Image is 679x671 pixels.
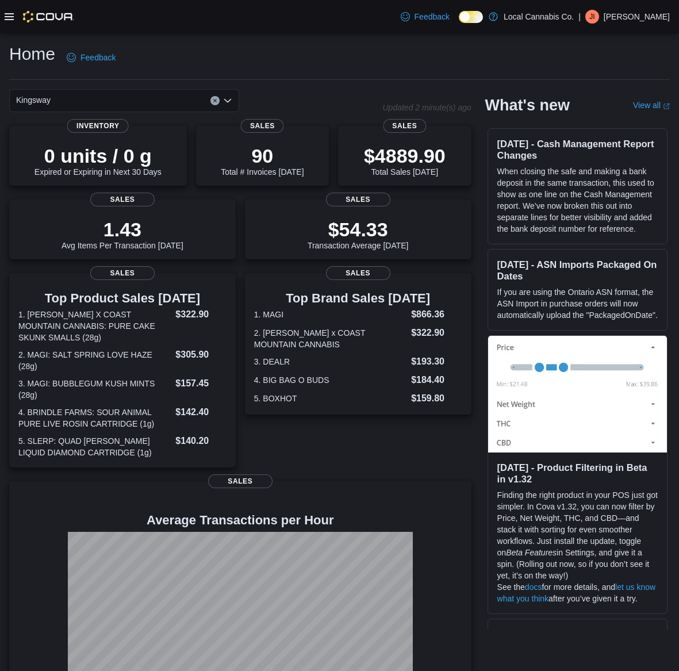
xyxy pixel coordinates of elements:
[210,96,220,105] button: Clear input
[90,193,155,206] span: Sales
[254,327,406,350] dt: 2. [PERSON_NAME] x COAST MOUNTAIN CANNABIS
[411,392,462,405] dd: $159.80
[221,144,304,167] p: 90
[506,548,557,557] em: Beta Features
[497,138,658,161] h3: [DATE] - Cash Management Report Changes
[34,144,162,167] p: 0 units / 0 g
[411,308,462,321] dd: $866.36
[497,286,658,321] p: If you are using the Ontario ASN format, the ASN Import in purchase orders will now automatically...
[497,581,658,604] p: See the for more details, and after you’ve given it a try.
[175,308,226,321] dd: $322.90
[175,405,226,419] dd: $142.40
[90,266,155,280] span: Sales
[221,144,304,177] div: Total # Invoices [DATE]
[241,119,284,133] span: Sales
[62,218,183,250] div: Avg Items Per Transaction [DATE]
[497,259,658,282] h3: [DATE] - ASN Imports Packaged On Dates
[585,10,599,24] div: Justin Ip
[411,326,462,340] dd: $322.90
[459,11,483,23] input: Dark Mode
[604,10,670,24] p: [PERSON_NAME]
[326,266,390,280] span: Sales
[175,348,226,362] dd: $305.90
[9,43,55,66] h1: Home
[308,218,409,241] p: $54.33
[308,218,409,250] div: Transaction Average [DATE]
[589,10,594,24] span: JI
[383,119,426,133] span: Sales
[254,292,462,305] h3: Top Brand Sales [DATE]
[62,46,120,69] a: Feedback
[254,393,406,404] dt: 5. BOXHOT
[223,96,232,105] button: Open list of options
[34,144,162,177] div: Expired or Expiring in Next 30 Days
[23,11,74,22] img: Cova
[396,5,454,28] a: Feedback
[485,96,570,114] h2: What's new
[18,513,462,527] h4: Average Transactions per Hour
[497,628,658,651] h3: [DATE] - Cash Out & Safe Close Changes
[16,93,51,107] span: Kingsway
[415,11,450,22] span: Feedback
[254,309,406,320] dt: 1. MAGI
[497,462,658,485] h3: [DATE] - Product Filtering in Beta in v1.32
[18,378,171,401] dt: 3. MAGI: BUBBLEGUM KUSH MINTS (28g)
[525,582,542,592] a: docs
[326,193,390,206] span: Sales
[364,144,446,167] p: $4889.90
[18,435,171,458] dt: 5. SLERP: QUAD [PERSON_NAME] LIQUID DIAMOND CARTRIDGE (1g)
[411,373,462,387] dd: $184.40
[633,101,670,110] a: View allExternal link
[497,489,658,581] p: Finding the right product in your POS just got simpler. In Cova v1.32, you can now filter by Pric...
[254,374,406,386] dt: 4. BIG BAG O BUDS
[175,377,226,390] dd: $157.45
[18,349,171,372] dt: 2. MAGI: SALT SPRING LOVE HAZE (28g)
[663,103,670,110] svg: External link
[18,309,171,343] dt: 1. [PERSON_NAME] X COAST MOUNTAIN CANNABIS: PURE CAKE SKUNK SMALLS (28g)
[578,10,581,24] p: |
[497,166,658,235] p: When closing the safe and making a bank deposit in the same transaction, this used to show as one...
[175,434,226,448] dd: $140.20
[80,52,116,63] span: Feedback
[382,103,471,112] p: Updated 2 minute(s) ago
[254,356,406,367] dt: 3. DEALR
[208,474,273,488] span: Sales
[364,144,446,177] div: Total Sales [DATE]
[18,407,171,430] dt: 4. BRINDLE FARMS: SOUR ANIMAL PURE LIVE ROSIN CARTRIDGE (1g)
[62,218,183,241] p: 1.43
[497,582,656,603] a: let us know what you think
[411,355,462,369] dd: $193.30
[67,119,129,133] span: Inventory
[504,10,574,24] p: Local Cannabis Co.
[18,292,227,305] h3: Top Product Sales [DATE]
